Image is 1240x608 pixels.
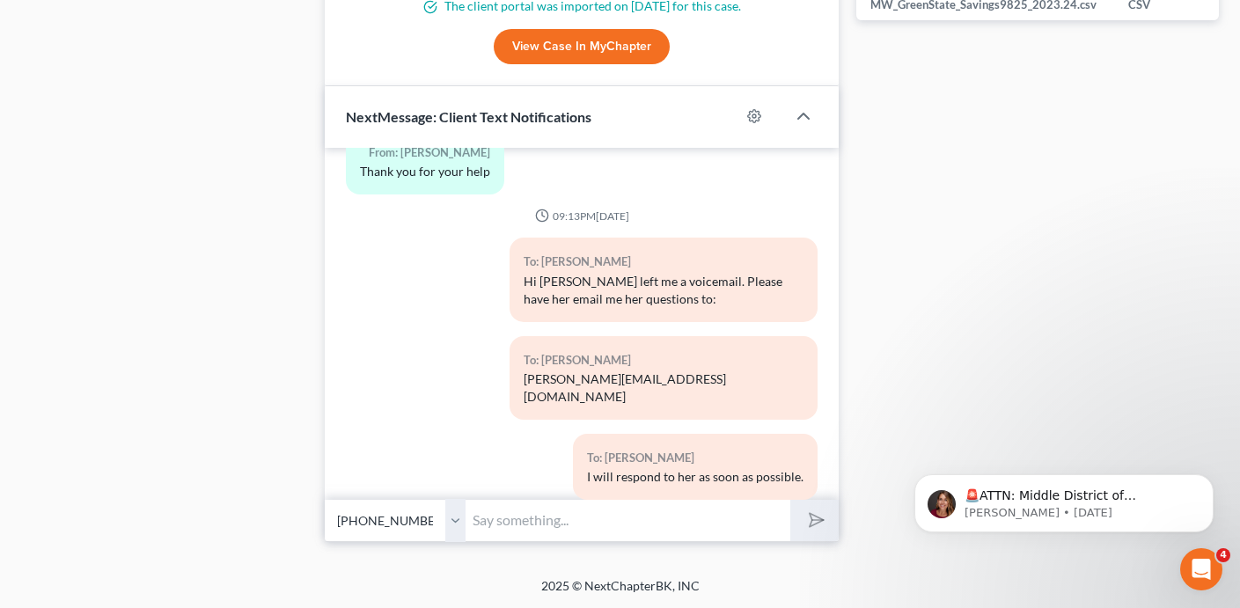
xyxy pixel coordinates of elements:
a: View Case in MyChapter [494,29,670,64]
iframe: Intercom live chat [1180,548,1222,590]
div: To: [PERSON_NAME] [587,448,803,468]
div: I will respond to her as soon as possible. [587,468,803,486]
div: To: [PERSON_NAME] [524,252,804,272]
iframe: Intercom notifications message [888,437,1240,560]
div: 09:13PM[DATE] [346,209,818,223]
input: Say something... [466,499,790,542]
div: Thank you for your help [360,163,490,180]
span: NextMessage: Client Text Notifications [346,108,591,125]
div: Hi [PERSON_NAME] left me a voicemail. Please have her email me her questions to: [524,273,804,308]
span: 4 [1216,548,1230,562]
div: To: [PERSON_NAME] [524,350,804,370]
div: [PERSON_NAME][EMAIL_ADDRESS][DOMAIN_NAME] [524,370,804,406]
div: From: [PERSON_NAME] [360,143,490,163]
